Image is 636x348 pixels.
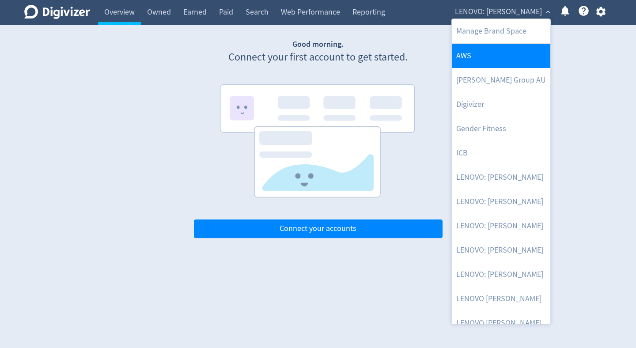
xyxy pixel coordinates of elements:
a: LENOVO [PERSON_NAME] [452,311,550,335]
a: LENOVO: [PERSON_NAME] [452,238,550,262]
a: Digivizer [452,92,550,117]
a: LENOVO [PERSON_NAME] [452,287,550,311]
a: Manage Brand Space [452,19,550,43]
a: LENOVO: [PERSON_NAME] [452,189,550,214]
a: ICB [452,141,550,165]
a: Gender Fitness [452,117,550,141]
a: LENOVO: [PERSON_NAME] [452,214,550,238]
a: LENOVO: [PERSON_NAME] [452,165,550,189]
a: LENOVO: [PERSON_NAME] [452,262,550,287]
a: AWS [452,44,550,68]
a: [PERSON_NAME] Group AU [452,68,550,92]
